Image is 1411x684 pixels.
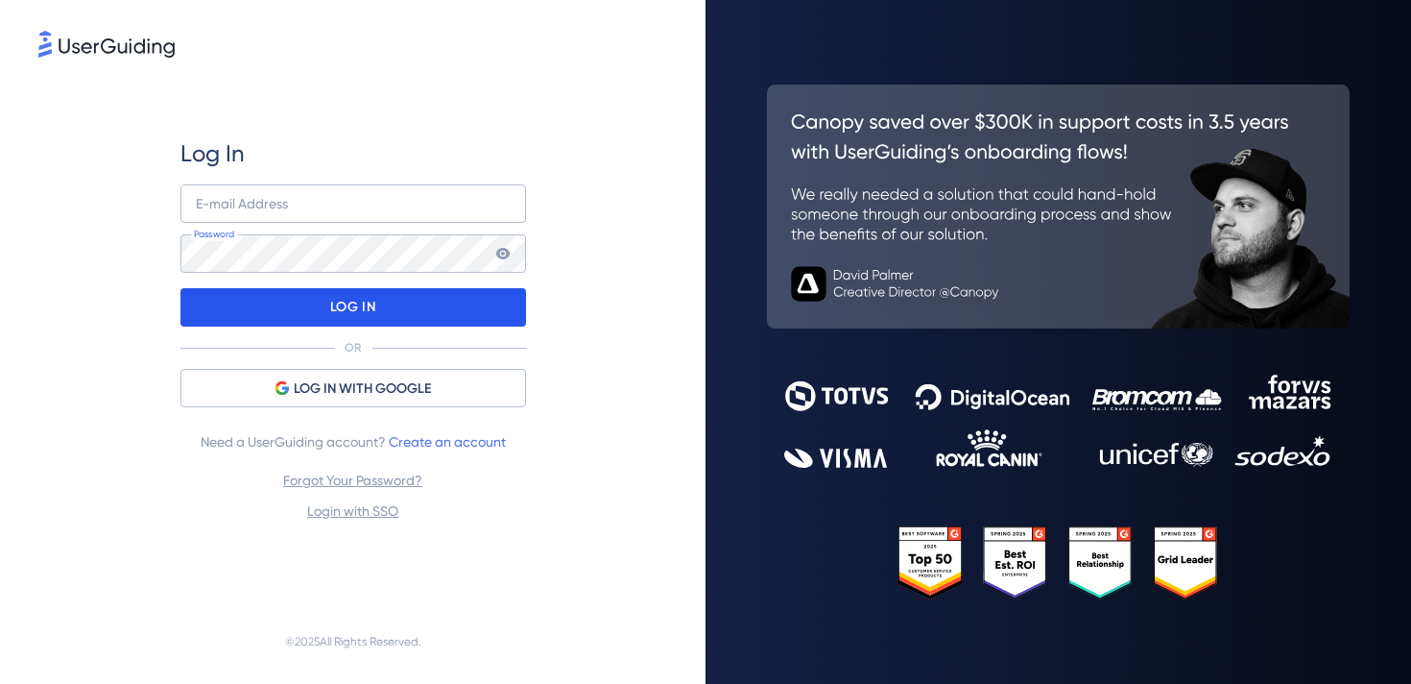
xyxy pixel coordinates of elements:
a: Create an account [389,434,506,450]
span: Log In [180,138,245,169]
p: OR [345,340,361,355]
p: LOG IN [330,292,375,323]
img: 8faab4ba6bc7696a72372aa768b0286c.svg [38,31,175,58]
span: © 2025 All Rights Reserved. [285,630,421,653]
span: LOG IN WITH GOOGLE [294,378,431,401]
span: Need a UserGuiding account? [201,430,506,453]
img: 25303e33045975176eb484905ab012ff.svg [898,526,1219,599]
img: 9302ce2ac39453076f5bc0f2f2ca889b.svg [784,375,1332,468]
a: Forgot Your Password? [283,473,422,488]
a: Login with SSO [307,503,398,519]
input: example@company.com [180,184,526,223]
img: 26c0aa7c25a843aed4baddd2b5e0fa68.svg [767,85,1350,329]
